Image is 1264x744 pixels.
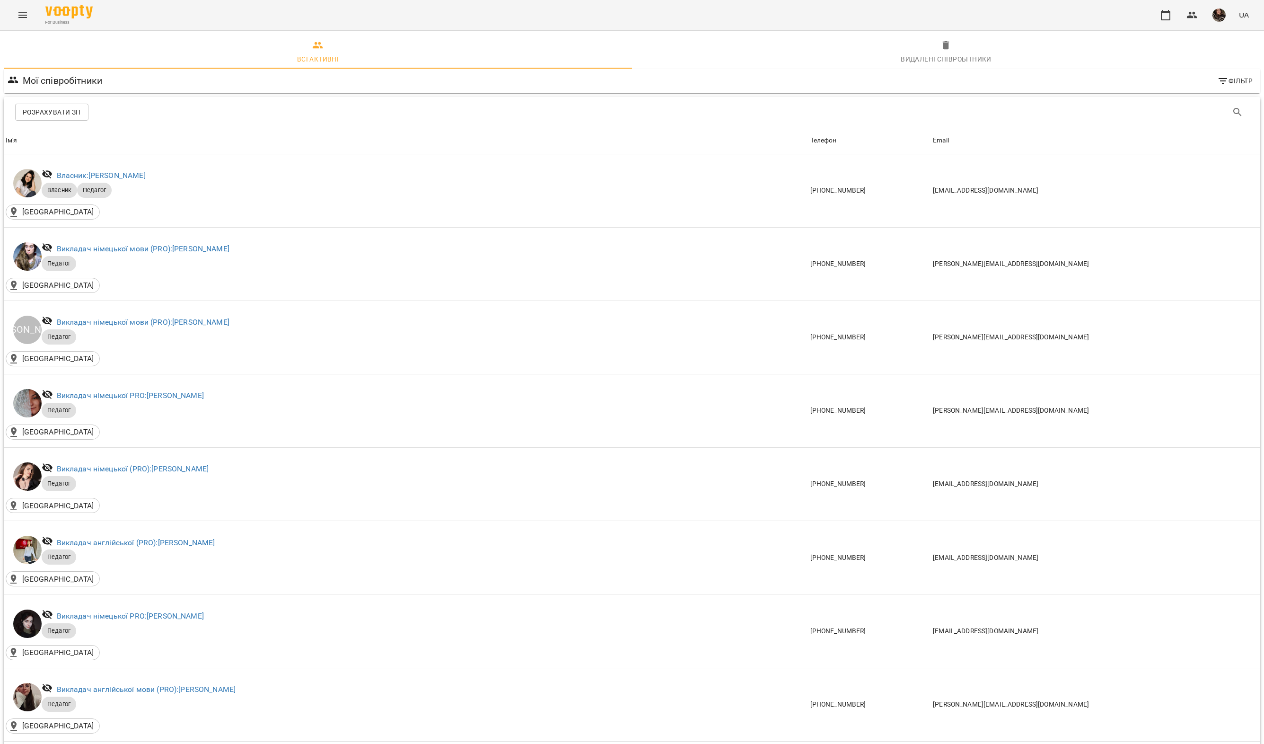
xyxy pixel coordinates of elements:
span: UA [1239,10,1249,20]
div: AnBi School() [6,351,100,366]
td: [PHONE_NUMBER] [808,594,931,668]
span: Педагог [42,406,76,415]
img: Білоус Анна Норайрівна [13,169,42,197]
p: [GEOGRAPHIC_DATA] [22,426,94,438]
span: Розрахувати ЗП [23,106,81,118]
div: AnBi School() [6,718,100,734]
button: Menu [11,4,34,27]
span: Педагог [42,259,76,268]
img: Маринич Марія В'ячеславівна [13,683,42,711]
div: Ім'я [6,135,18,146]
div: AnBi School() [6,498,100,513]
button: Пошук [1226,101,1249,124]
div: Всі активні [297,53,339,65]
div: Sort [6,135,18,146]
p: [GEOGRAPHIC_DATA] [22,280,94,291]
td: [PHONE_NUMBER] [808,227,931,301]
span: Власник [42,186,77,195]
span: For Business [45,19,93,26]
span: Email [933,135,1258,146]
a: Викладач німецької PRO:[PERSON_NAME] [57,611,204,620]
td: [EMAIL_ADDRESS][DOMAIN_NAME] [931,594,1260,668]
p: [GEOGRAPHIC_DATA] [22,720,94,732]
div: Table Toolbar [4,97,1260,127]
img: Дубович Ярослава Вікторівна [13,462,42,491]
span: Педагог [42,333,76,341]
a: Власник:[PERSON_NAME] [57,171,146,180]
a: Викладач англійської мови (PRO):[PERSON_NAME] [57,685,236,694]
p: [GEOGRAPHIC_DATA] [22,206,94,218]
img: Голуб Наталія Олександрівна [13,242,42,271]
td: [PERSON_NAME][EMAIL_ADDRESS][DOMAIN_NAME] [931,374,1260,448]
div: AnBi School() [6,571,100,586]
td: [PERSON_NAME][EMAIL_ADDRESS][DOMAIN_NAME] [931,668,1260,741]
a: Викладач німецької PRO:[PERSON_NAME] [57,391,204,400]
td: [PHONE_NUMBER] [808,154,931,228]
td: [EMAIL_ADDRESS][DOMAIN_NAME] [931,521,1260,594]
img: 50c54b37278f070f9d74a627e50a0a9b.jpg [1212,9,1226,22]
span: Ім'я [6,135,807,146]
div: AnBi School() [6,278,100,293]
h6: Мої співробітники [23,73,103,88]
a: Викладач німецької (PRO):[PERSON_NAME] [57,464,209,473]
div: Sort [933,135,949,146]
div: Email [933,135,949,146]
td: [EMAIL_ADDRESS][DOMAIN_NAME] [931,154,1260,228]
a: Викладач німецької мови (PRO):[PERSON_NAME] [57,318,229,327]
td: [PHONE_NUMBER] [808,448,931,521]
div: Sort [810,135,837,146]
span: Педагог [77,186,112,195]
img: Луцюк Александра Андріївна [13,610,42,638]
span: Фільтр [1217,75,1253,87]
td: [PHONE_NUMBER] [808,521,931,594]
span: Педагог [42,479,76,488]
span: Педагог [42,627,76,635]
button: Фільтр [1213,72,1256,89]
td: [EMAIL_ADDRESS][DOMAIN_NAME] [931,448,1260,521]
span: Телефон [810,135,930,146]
td: [PHONE_NUMBER] [808,301,931,374]
td: [PERSON_NAME][EMAIL_ADDRESS][DOMAIN_NAME] [931,301,1260,374]
div: AnBi School() [6,204,100,220]
p: [GEOGRAPHIC_DATA] [22,574,94,585]
a: Викладач німецької мови (PRO):[PERSON_NAME] [57,244,229,253]
p: [GEOGRAPHIC_DATA] [22,353,94,364]
div: Телефон [810,135,837,146]
span: Педагог [42,700,76,709]
span: Педагог [42,553,76,561]
div: AnBi School() [6,425,100,440]
div: Видалені cпівробітники [901,53,992,65]
td: [PHONE_NUMBER] [808,668,931,741]
button: Розрахувати ЗП [15,104,88,121]
p: [GEOGRAPHIC_DATA] [22,500,94,512]
img: Костів Юліанна Русланівна [13,536,42,564]
button: UA [1235,6,1253,24]
div: [PERSON_NAME] [13,316,42,344]
td: [PHONE_NUMBER] [808,374,931,448]
img: Гута Оксана Анатоліївна [13,389,42,417]
a: Викладач англійської (PRO):[PERSON_NAME] [57,538,215,547]
p: [GEOGRAPHIC_DATA] [22,647,94,658]
td: [PERSON_NAME][EMAIL_ADDRESS][DOMAIN_NAME] [931,227,1260,301]
div: AnBi School() [6,645,100,660]
img: Voopty Logo [45,5,93,18]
